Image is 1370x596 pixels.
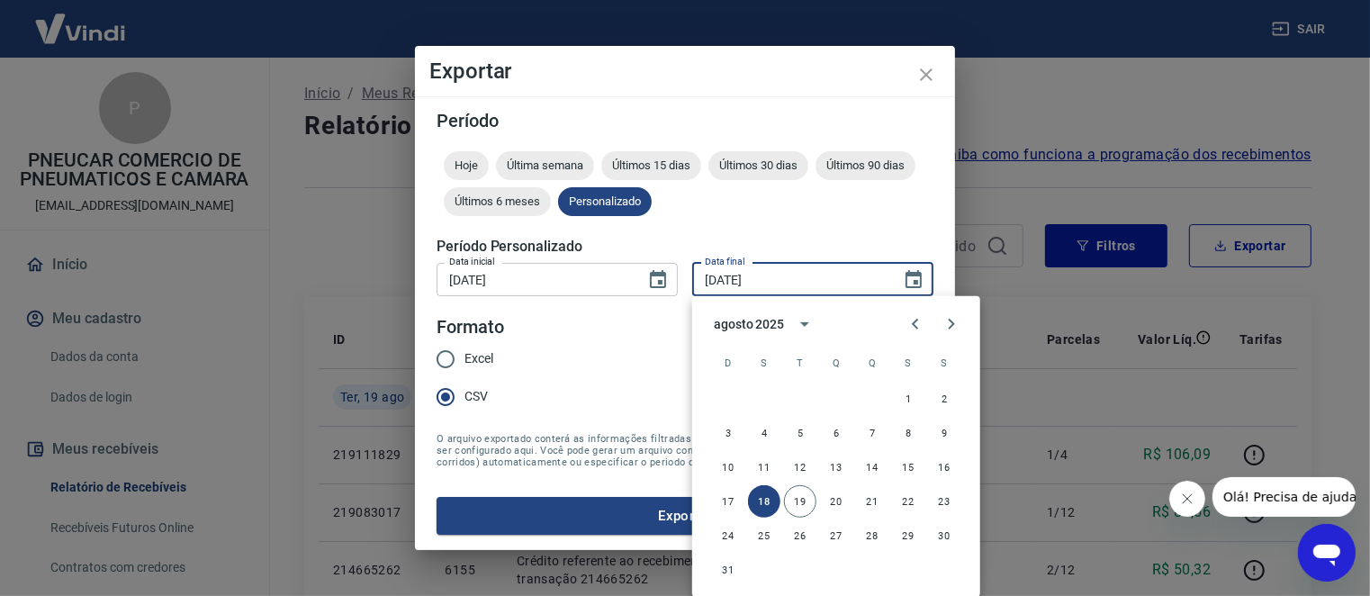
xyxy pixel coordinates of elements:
h4: Exportar [429,60,941,82]
span: Hoje [444,158,489,172]
button: Previous month [897,306,933,342]
span: sexta-feira [892,345,924,381]
button: 26 [784,519,816,552]
span: Últimos 30 dias [708,158,808,172]
button: 25 [748,519,780,552]
button: 16 [928,451,960,483]
button: 21 [856,485,888,518]
button: 19 [784,485,816,518]
span: segunda-feira [748,345,780,381]
span: Últimos 15 dias [601,158,701,172]
button: Choose date, selected date is 1 de set de 2024 [640,262,676,298]
div: Hoje [444,151,489,180]
span: sábado [928,345,960,381]
span: Últimos 6 meses [444,194,551,208]
button: 28 [856,519,888,552]
button: 1 [892,383,924,415]
div: Última semana [496,151,594,180]
button: Choose date, selected date is 18 de ago de 2025 [896,262,932,298]
button: 31 [712,554,744,586]
button: 23 [928,485,960,518]
button: 10 [712,451,744,483]
span: terça-feira [784,345,816,381]
iframe: Fechar mensagem [1169,481,1205,517]
button: 30 [928,519,960,552]
button: 22 [892,485,924,518]
h5: Período [437,112,933,130]
span: Olá! Precisa de ajuda? [11,13,151,27]
button: 29 [892,519,924,552]
div: Personalizado [558,187,652,216]
button: 20 [820,485,852,518]
div: Últimos 90 dias [816,151,915,180]
div: Últimos 15 dias [601,151,701,180]
span: CSV [464,387,488,406]
legend: Formato [437,314,504,340]
span: quinta-feira [856,345,888,381]
button: 18 [748,485,780,518]
span: O arquivo exportado conterá as informações filtradas na tela anterior com exceção do período que ... [437,433,933,468]
button: 6 [820,417,852,449]
button: 27 [820,519,852,552]
label: Data inicial [449,255,495,268]
span: Últimos 90 dias [816,158,915,172]
button: 8 [892,417,924,449]
label: Data final [705,255,745,268]
button: 24 [712,519,744,552]
button: 7 [856,417,888,449]
button: 4 [748,417,780,449]
button: 11 [748,451,780,483]
span: quarta-feira [820,345,852,381]
button: close [905,53,948,96]
button: 14 [856,451,888,483]
button: 17 [712,485,744,518]
button: 12 [784,451,816,483]
button: 15 [892,451,924,483]
span: Última semana [496,158,594,172]
button: 3 [712,417,744,449]
span: domingo [712,345,744,381]
iframe: Botão para abrir a janela de mensagens [1298,524,1356,582]
button: 9 [928,417,960,449]
button: calendar view is open, switch to year view [789,309,820,339]
input: DD/MM/YYYY [692,263,888,296]
button: 2 [928,383,960,415]
button: Next month [933,306,969,342]
span: Personalizado [558,194,652,208]
button: Exportar [437,497,933,535]
div: Últimos 6 meses [444,187,551,216]
span: Excel [464,349,493,368]
div: agosto 2025 [714,314,784,333]
div: Últimos 30 dias [708,151,808,180]
h5: Período Personalizado [437,238,933,256]
button: 13 [820,451,852,483]
button: 5 [784,417,816,449]
iframe: Mensagem da empresa [1212,477,1356,517]
input: DD/MM/YYYY [437,263,633,296]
